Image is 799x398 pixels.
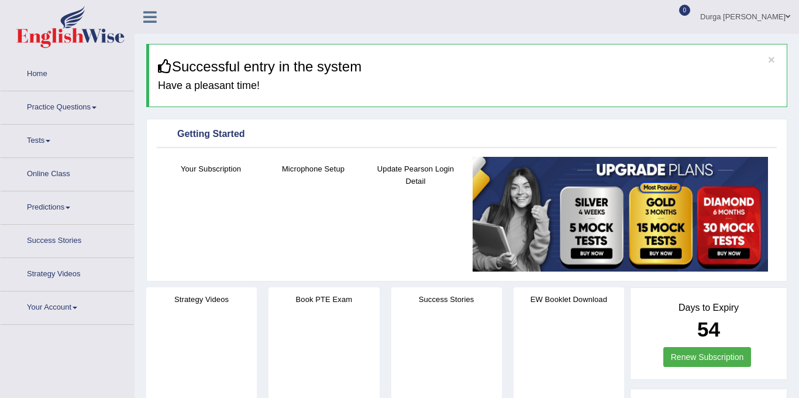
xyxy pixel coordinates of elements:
h4: Book PTE Exam [268,293,379,306]
h4: Update Pearson Login Detail [370,163,461,187]
h4: Days to Expiry [643,303,774,313]
a: Renew Subscription [663,347,752,367]
h4: Have a pleasant time! [158,80,778,92]
a: Success Stories [1,225,134,254]
img: small5.jpg [473,157,768,271]
b: 54 [697,318,720,341]
h3: Successful entry in the system [158,59,778,74]
a: Your Account [1,291,134,321]
a: Practice Questions [1,91,134,121]
a: Strategy Videos [1,258,134,287]
a: Online Class [1,158,134,187]
span: 0 [679,5,691,16]
h4: Success Stories [391,293,502,306]
a: Predictions [1,191,134,221]
h4: EW Booklet Download [514,293,624,306]
h4: Your Subscription [166,163,256,175]
a: Tests [1,125,134,154]
h4: Strategy Videos [146,293,257,306]
div: Getting Started [160,126,774,143]
button: × [768,53,775,66]
h4: Microphone Setup [268,163,359,175]
a: Home [1,58,134,87]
